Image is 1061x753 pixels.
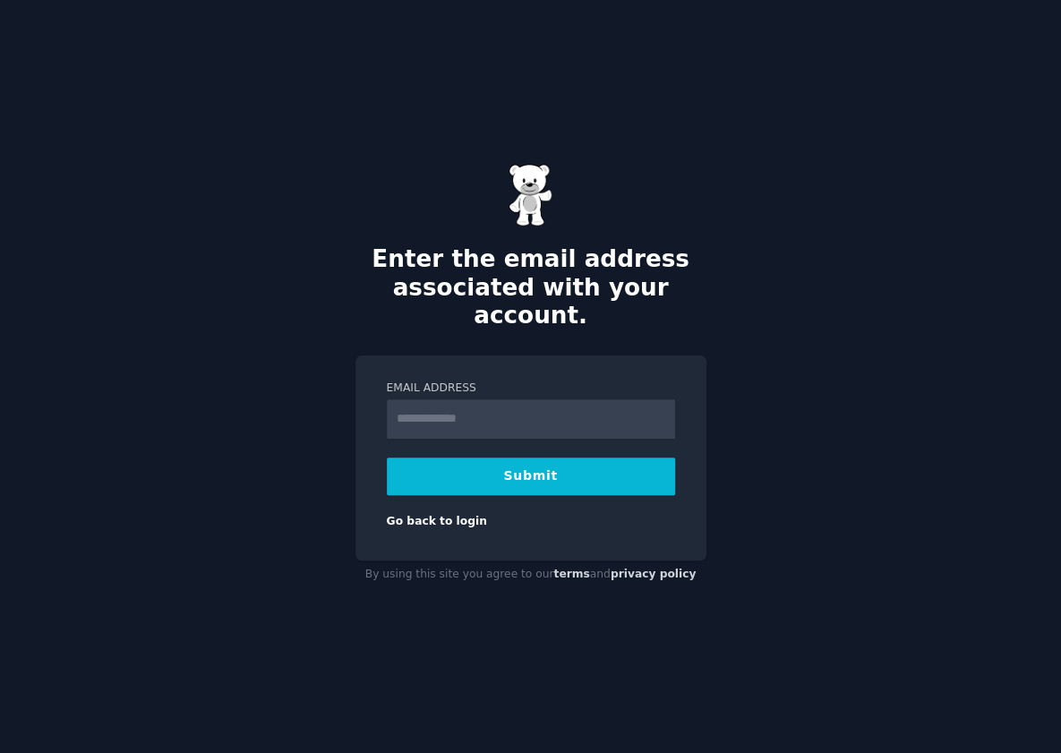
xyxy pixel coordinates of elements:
[387,458,675,495] button: Submit
[387,515,487,527] a: Go back to login
[611,568,697,580] a: privacy policy
[387,381,675,397] label: Email Address
[355,560,706,589] div: By using this site you agree to our and
[553,568,589,580] a: terms
[355,245,706,330] h2: Enter the email address associated with your account.
[509,164,553,227] img: Gummy Bear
